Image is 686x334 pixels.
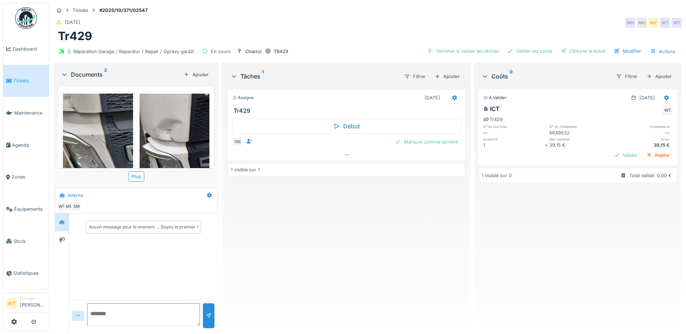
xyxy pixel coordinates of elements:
[662,105,673,115] div: WT
[14,110,46,116] span: Maintenance
[483,116,503,123] div: Tr429
[549,129,611,136] div: 6649532
[545,142,550,149] div: ×
[482,172,512,179] div: 1 visible sur 0
[643,150,673,160] div: Rejeter
[425,94,440,101] div: [DATE]
[3,225,49,257] a: Stock
[232,119,461,134] div: Début
[401,71,429,82] div: Filtrer
[89,224,198,230] div: Aucun message pour le moment … Soyez le premier !
[483,95,506,101] div: À valider
[181,70,212,80] div: Ajouter
[13,270,46,277] span: Statistiques
[12,174,46,180] span: Zones
[57,201,67,211] div: WT
[3,257,49,290] a: Statistiques
[432,72,463,81] div: Ajouter
[424,46,502,56] div: Terminer & valider les tâches
[3,97,49,129] a: Maintenance
[58,29,92,43] h1: Tr429
[483,142,545,149] div: 1
[6,298,17,309] li: WT
[234,107,462,114] h3: Tr429
[230,72,398,81] div: Tâches
[3,161,49,193] a: Zones
[510,72,513,81] sup: 0
[644,72,674,81] div: Ajouter
[15,7,37,29] img: Badge_color-CXgf-gQk.svg
[637,18,647,28] div: MH
[483,124,545,129] h6: n° de facture
[483,104,499,113] div: ICT
[73,7,88,14] div: Tickets
[3,129,49,161] a: Agenda
[12,142,46,149] span: Agenda
[68,48,194,55] div: 2. Réparation Garage / Reparatur / Repair / Opravy garáží
[549,137,611,142] h6: prix unitaire
[245,48,261,55] div: Charroi
[232,95,254,101] div: Assigné
[611,129,673,136] div: —
[549,142,611,149] div: 39,15 €
[625,18,635,28] div: MH
[392,137,461,147] div: Marquer comme terminé
[549,124,611,129] h6: n° de commande
[647,46,679,57] div: Actions
[13,46,46,52] span: Dashboard
[262,72,264,81] sup: 1
[629,172,672,179] div: Total validé: 0,00 €
[3,65,49,97] a: Tickets
[13,77,46,84] span: Tickets
[128,171,144,182] div: Plus
[13,238,46,245] span: Stock
[611,142,673,149] div: 39,15 €
[611,124,673,129] h6: fournisseur
[660,18,670,28] div: WT
[63,94,133,187] img: u6kg1hkuzw5qmd41vub6lwmh8tmd
[65,19,80,26] div: [DATE]
[274,48,288,55] div: TR429
[611,137,673,142] h6: total
[639,94,655,101] div: [DATE]
[231,166,260,173] div: 1 visible sur 1
[483,129,545,136] div: —
[20,296,46,311] li: [PERSON_NAME]
[61,70,181,79] div: Documents
[211,48,231,55] div: En cours
[613,71,641,82] div: Filtrer
[3,193,49,225] a: Équipements
[68,192,83,199] div: Interne
[483,137,545,142] h6: quantité
[104,70,107,79] sup: 2
[504,46,555,56] div: Valider les coûts
[611,46,644,56] div: Modifier
[6,296,46,313] a: WT Manager[PERSON_NAME]
[611,150,640,160] div: Valider
[558,46,608,56] div: Clôturer le ticket
[3,33,49,65] a: Dashboard
[64,201,74,211] div: MV
[14,206,46,213] span: Équipements
[672,18,682,28] div: WT
[481,72,610,81] div: Coûts
[232,137,242,147] div: SM
[648,18,659,28] div: MV
[20,296,46,301] div: Manager
[140,94,210,187] img: p6h01u9semqzl3u01doiy6myyi2b
[97,7,150,14] strong: #2025/10/371/02547
[71,201,81,211] div: SM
